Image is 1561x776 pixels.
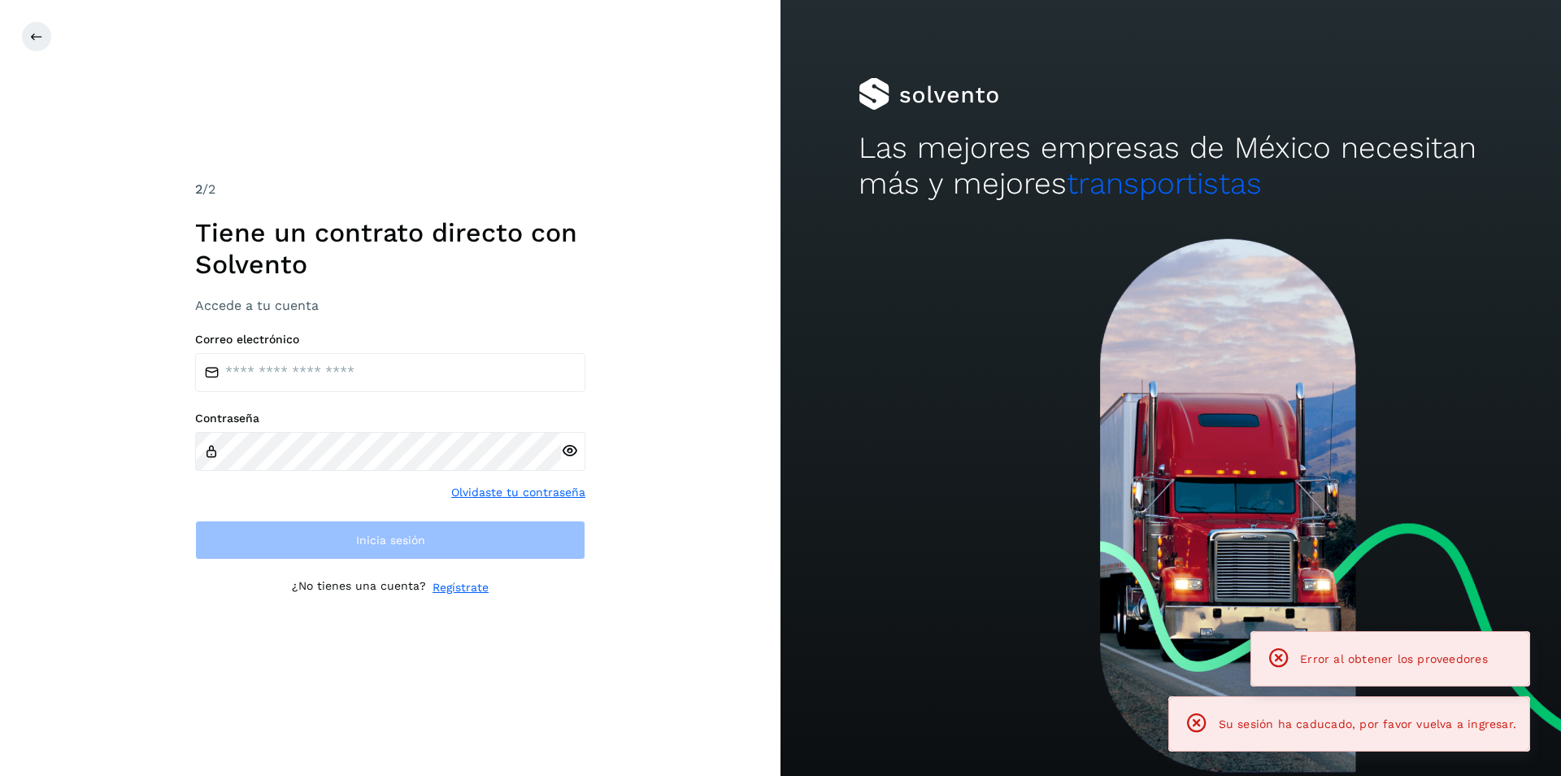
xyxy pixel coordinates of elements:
h3: Accede a tu cuenta [195,298,585,313]
span: Error al obtener los proveedores [1300,652,1488,665]
span: Inicia sesión [356,534,425,546]
h2: Las mejores empresas de México necesitan más y mejores [859,130,1483,203]
label: Correo electrónico [195,333,585,347]
span: transportistas [1067,166,1262,201]
span: Su sesión ha caducado, por favor vuelva a ingresar. [1219,717,1516,730]
p: ¿No tienes una cuenta? [292,579,426,596]
button: Inicia sesión [195,521,585,560]
span: 2 [195,181,202,197]
a: Olvidaste tu contraseña [451,484,585,501]
label: Contraseña [195,412,585,425]
div: /2 [195,180,585,199]
a: Regístrate [433,579,489,596]
h1: Tiene un contrato directo con Solvento [195,217,585,280]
